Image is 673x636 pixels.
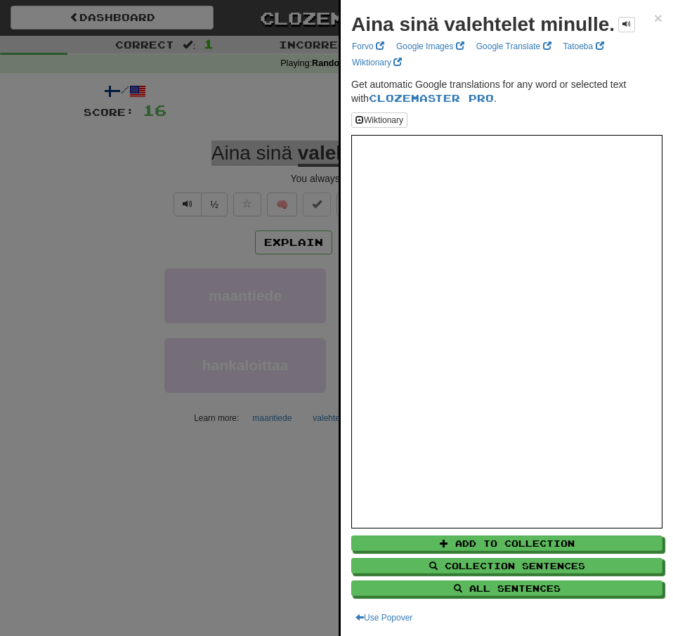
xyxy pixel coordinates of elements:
[351,580,662,596] button: All Sentences
[369,92,494,104] a: Clozemaster Pro
[351,77,662,105] p: Get automatic Google translations for any word or selected text with .
[348,55,406,70] a: Wiktionary
[392,39,469,54] a: Google Images
[654,11,662,25] button: Close
[351,112,407,128] button: Wiktionary
[351,558,662,573] button: Collection Sentences
[351,13,615,35] strong: Aina sinä valehtelet minulle.
[351,536,662,551] button: Add to Collection
[472,39,556,54] a: Google Translate
[351,610,417,625] button: Use Popover
[559,39,608,54] a: Tatoeba
[654,10,662,26] span: ×
[348,39,388,54] a: Forvo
